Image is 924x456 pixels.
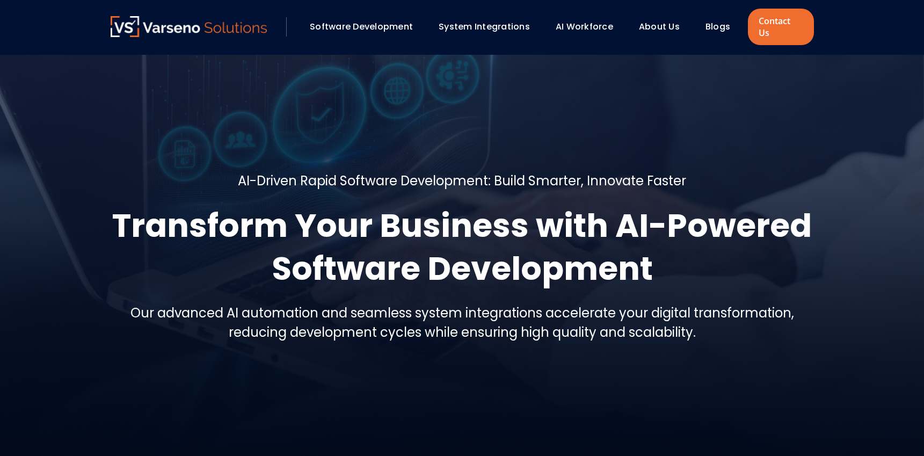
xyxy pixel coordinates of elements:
[748,9,813,45] a: Contact Us
[700,18,745,36] div: Blogs
[439,20,530,33] a: System Integrations
[639,20,680,33] a: About Us
[550,18,628,36] div: AI Workforce
[111,16,267,37] img: Varseno Solutions – Product Engineering & IT Services
[111,204,814,290] h1: Transform Your Business with AI-Powered Software Development
[433,18,545,36] div: System Integrations
[111,303,814,342] h5: Our advanced AI automation and seamless system integrations accelerate your digital transformatio...
[705,20,730,33] a: Blogs
[310,20,413,33] a: Software Development
[111,16,267,38] a: Varseno Solutions – Product Engineering & IT Services
[556,20,613,33] a: AI Workforce
[238,171,686,191] h5: AI-Driven Rapid Software Development: Build Smarter, Innovate Faster
[304,18,428,36] div: Software Development
[634,18,695,36] div: About Us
